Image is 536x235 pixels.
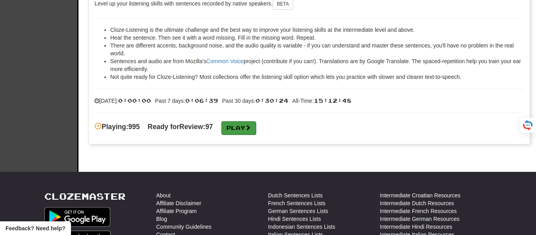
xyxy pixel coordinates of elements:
span: 15:12:48 [314,97,352,104]
a: Dutch Sentences Lists [268,191,323,199]
a: About [156,191,171,199]
a: Play [221,121,256,135]
a: Affiliate Disclaimer [156,199,201,207]
span: Ready for [148,123,179,131]
a: German Sentences Lists [268,207,328,215]
li: Cloze-Listening is the ultimate challenge and the best way to improve your listening skills at th... [110,26,524,34]
span: 0:06:39 [185,97,218,104]
li: Sentences and audio are from Mozilla's project (contribute if you can!). Translations are by Goog... [110,57,524,73]
li: Past 7 days: [153,97,220,105]
li: Past 30 days: [220,97,290,105]
li: Playing: 995 [91,122,144,132]
img: Get it on Google Play [44,207,110,227]
a: Intermediate Croatian Resources [380,191,460,199]
span: 0:00:00 [118,97,151,104]
a: Affiliate Program [156,207,197,215]
a: Indonesian Sentences Lists [268,223,335,231]
a: Intermediate Hindi Resources [380,223,452,231]
a: Intermediate French Resources [380,207,457,215]
a: Intermediate Dutch Resources [380,199,454,207]
a: French Sentences Lists [268,199,325,207]
li: [DATE]: [93,97,153,105]
li: There are different accents, background noise, and the audio quality is variable - if you can und... [110,42,524,57]
li: Hear the sentence. Then see it with a word missing. Fill in the missing word. Repeat. [110,34,524,42]
a: Blog [156,215,167,223]
li: Not quite ready for Cloze-Listening? Most collections offer the listening skill option which lets... [110,73,524,81]
span: Open feedback widget [5,224,65,232]
a: Community Guidelines [156,223,211,231]
span: 0:30:24 [255,97,288,104]
a: Intermediate German Resources [380,215,459,223]
a: Hindi Sentences Lists [268,215,321,223]
a: Common Voice [206,58,244,64]
a: Clozemaster [44,191,126,201]
li: Review: 97 [144,122,217,132]
li: All-Time: [290,97,354,105]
